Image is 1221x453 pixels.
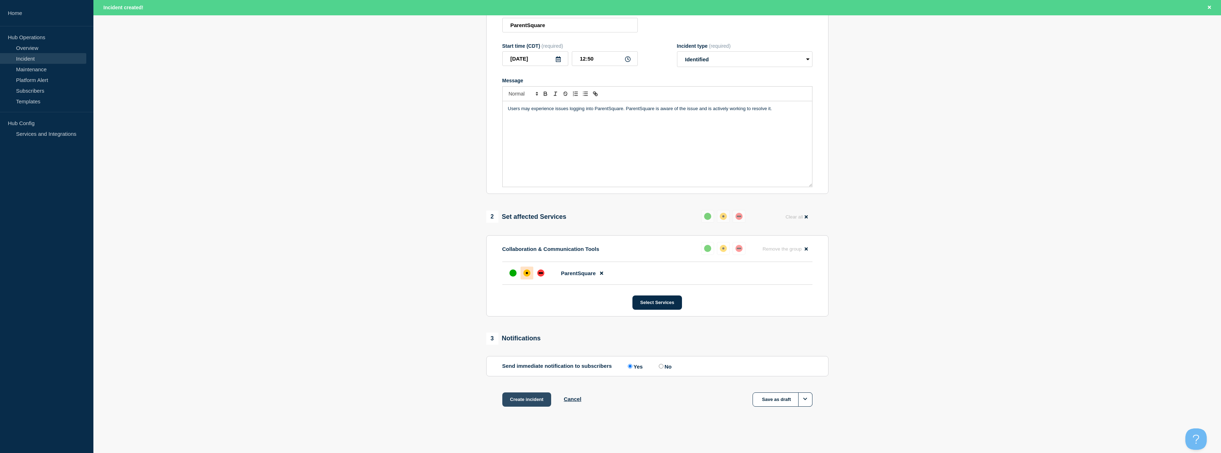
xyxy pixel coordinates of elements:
[523,269,530,277] div: affected
[626,363,643,370] label: Yes
[758,242,812,256] button: Remove the group
[701,242,714,255] button: up
[550,89,560,98] button: Toggle italic text
[659,364,663,369] input: No
[735,213,743,220] div: down
[506,89,540,98] span: Font size
[502,363,812,370] div: Send immediate notification to subscribers
[560,89,570,98] button: Toggle strikethrough text
[486,333,498,345] span: 3
[542,43,563,49] span: (required)
[502,43,638,49] div: Start time (CDT)
[632,295,682,310] button: Select Services
[537,269,544,277] div: down
[733,210,745,223] button: down
[502,392,551,407] button: Create incident
[570,89,580,98] button: Toggle ordered list
[103,5,143,10] span: Incident created!
[781,210,812,224] button: Clear all
[502,18,638,32] input: Title
[677,43,812,49] div: Incident type
[720,245,727,252] div: affected
[486,333,541,345] div: Notifications
[704,245,711,252] div: up
[486,211,566,223] div: Set affected Services
[717,210,730,223] button: affected
[540,89,550,98] button: Toggle bold text
[1205,4,1214,12] button: Close banner
[508,105,807,112] p: Users may experience issues logging into ParentSquare. ParentSquare is aware of the issue and is ...
[564,396,581,402] button: Cancel
[590,89,600,98] button: Toggle link
[580,89,590,98] button: Toggle bulleted list
[753,392,812,407] button: Save as draft
[763,246,802,252] span: Remove the group
[701,210,714,223] button: up
[677,51,812,67] select: Incident type
[657,363,672,370] label: No
[502,51,568,66] input: YYYY-MM-DD
[502,78,812,83] div: Message
[503,101,812,187] div: Message
[798,392,812,407] button: Options
[1185,428,1207,450] iframe: Help Scout Beacon - Open
[735,245,743,252] div: down
[486,211,498,223] span: 2
[572,51,638,66] input: HH:MM
[717,242,730,255] button: affected
[720,213,727,220] div: affected
[502,363,612,370] p: Send immediate notification to subscribers
[561,270,596,276] span: ParentSquare
[628,364,632,369] input: Yes
[509,269,517,277] div: up
[704,213,711,220] div: up
[709,43,731,49] span: (required)
[502,246,599,252] p: Collaboration & Communication Tools
[733,242,745,255] button: down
